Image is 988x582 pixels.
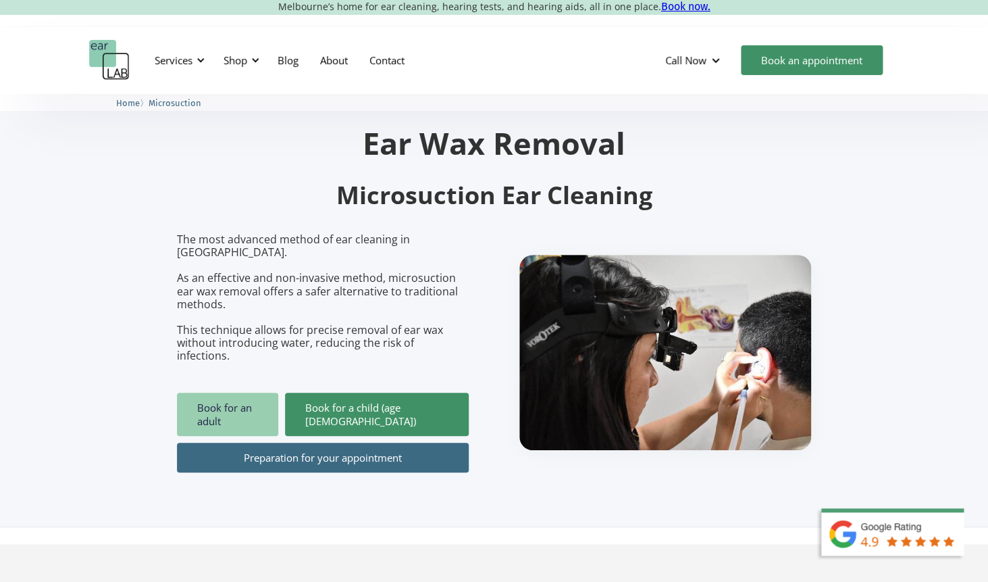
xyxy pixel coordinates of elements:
[215,40,263,80] div: Shop
[177,393,278,436] a: Book for an adult
[116,96,149,110] li: 〉
[177,443,469,472] a: Preparation for your appointment
[89,40,130,80] a: home
[309,41,359,80] a: About
[654,40,734,80] div: Call Now
[155,53,192,67] div: Services
[177,180,812,212] h2: Microsuction Ear Cleaning
[116,98,140,108] span: Home
[359,41,415,80] a: Contact
[285,393,469,436] a: Book for a child (age [DEMOGRAPHIC_DATA])
[665,53,706,67] div: Call Now
[147,40,209,80] div: Services
[116,96,140,109] a: Home
[149,96,201,109] a: Microsuction
[177,233,469,363] p: The most advanced method of ear cleaning in [GEOGRAPHIC_DATA]. As an effective and non-invasive m...
[149,98,201,108] span: Microsuction
[224,53,247,67] div: Shop
[519,255,811,450] img: boy getting ear checked.
[177,128,812,158] h1: Ear Wax Removal
[741,45,883,75] a: Book an appointment
[267,41,309,80] a: Blog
